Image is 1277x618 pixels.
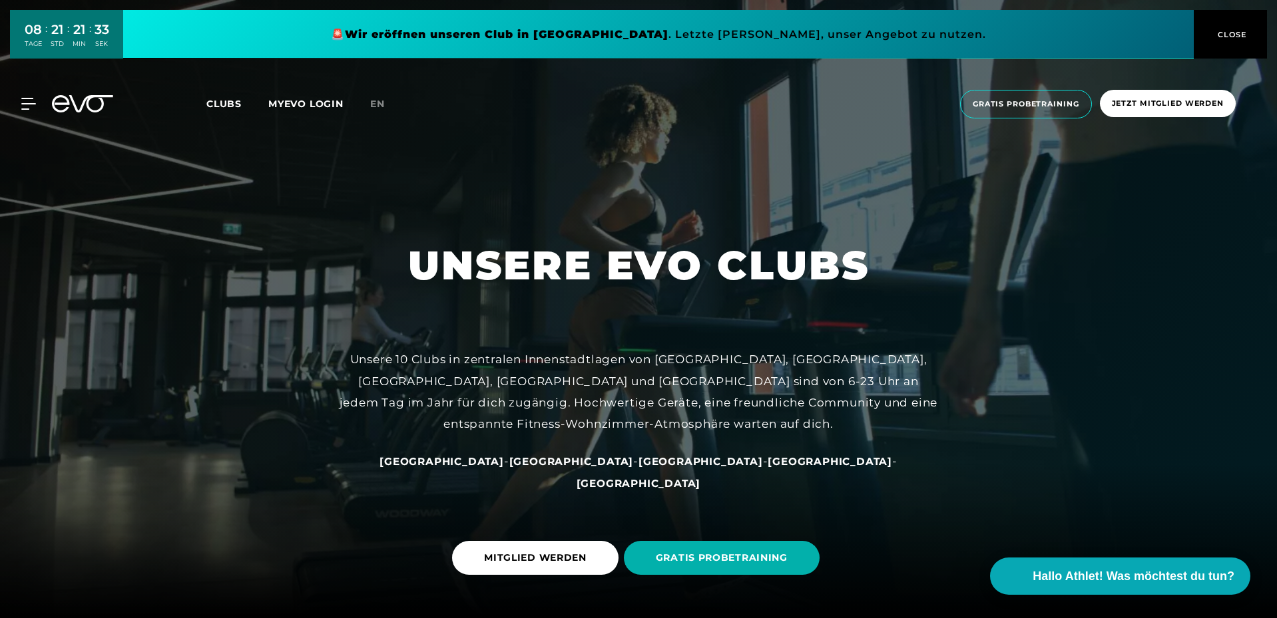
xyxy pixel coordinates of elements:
a: MITGLIED WERDEN [452,531,624,585]
div: MIN [73,39,86,49]
span: Jetzt Mitglied werden [1112,98,1224,109]
a: Jetzt Mitglied werden [1096,90,1240,118]
span: MITGLIED WERDEN [484,551,587,565]
button: CLOSE [1194,10,1267,59]
span: Clubs [206,98,242,110]
div: : [45,21,47,57]
a: [GEOGRAPHIC_DATA] [768,454,892,468]
a: [GEOGRAPHIC_DATA] [380,454,504,468]
div: : [67,21,69,57]
div: 21 [73,20,86,39]
div: 08 [25,20,42,39]
span: CLOSE [1214,29,1247,41]
span: Hallo Athlet! Was möchtest du tun? [1033,567,1234,585]
button: Hallo Athlet! Was möchtest du tun? [990,557,1250,595]
a: Clubs [206,97,268,110]
span: GRATIS PROBETRAINING [656,551,788,565]
a: MYEVO LOGIN [268,98,344,110]
a: [GEOGRAPHIC_DATA] [509,454,634,468]
span: en [370,98,385,110]
div: : [89,21,91,57]
a: en [370,96,401,112]
h1: UNSERE EVO CLUBS [408,239,870,291]
div: 21 [51,20,64,39]
div: - - - - [339,450,938,494]
div: 33 [95,20,109,39]
a: GRATIS PROBETRAINING [624,531,825,585]
a: Gratis Probetraining [956,90,1096,118]
div: SEK [95,39,109,49]
div: TAGE [25,39,42,49]
div: Unsere 10 Clubs in zentralen Innenstadtlagen von [GEOGRAPHIC_DATA], [GEOGRAPHIC_DATA], [GEOGRAPHI... [339,349,938,434]
a: [GEOGRAPHIC_DATA] [638,454,763,468]
a: [GEOGRAPHIC_DATA] [577,476,701,490]
span: Gratis Probetraining [973,98,1079,110]
div: STD [51,39,64,49]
